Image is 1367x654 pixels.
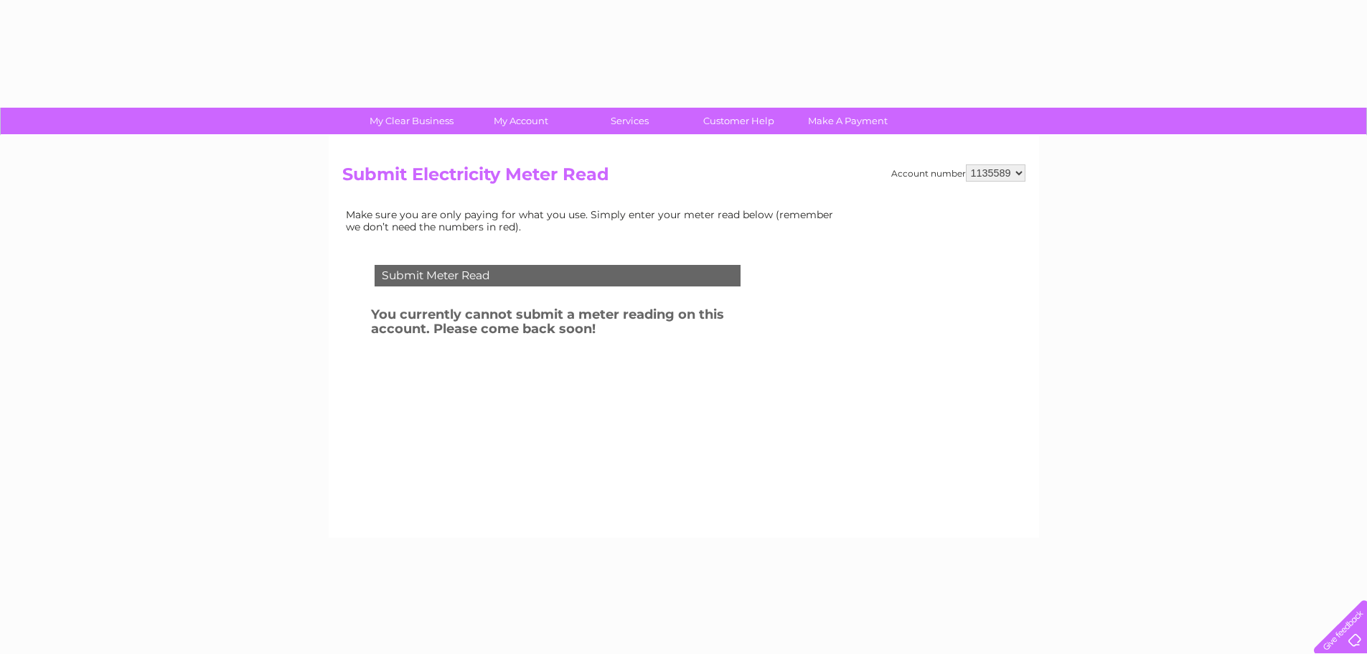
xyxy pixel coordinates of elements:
a: Services [570,108,689,134]
a: My Account [461,108,580,134]
h2: Submit Electricity Meter Read [342,164,1025,192]
a: Make A Payment [789,108,907,134]
td: Make sure you are only paying for what you use. Simply enter your meter read below (remember we d... [342,205,845,235]
div: Submit Meter Read [375,265,741,286]
a: My Clear Business [352,108,471,134]
div: Account number [891,164,1025,182]
h3: You currently cannot submit a meter reading on this account. Please come back soon! [371,304,779,344]
a: Customer Help [680,108,798,134]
